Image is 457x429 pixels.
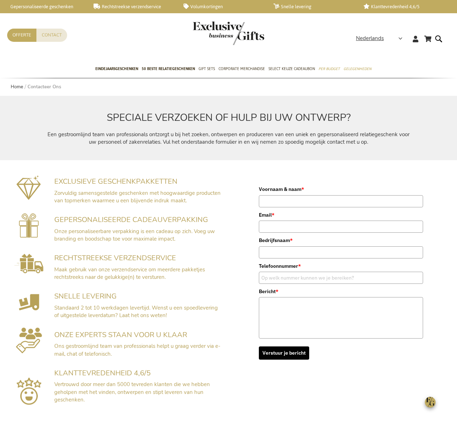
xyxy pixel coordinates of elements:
span: Eindejaarsgeschenken [95,65,138,73]
span: Per Budget [318,65,340,73]
a: Rechtstreekse Verzendservice [14,268,44,275]
a: Google Reviews Exclusive Business Gifts [16,399,41,406]
button: Verstuur je bericht [259,346,309,360]
a: Contact [36,29,67,42]
a: Gift Sets [199,60,215,78]
a: Gelegenheden [343,60,371,78]
strong: Contacteer Ons [27,84,61,90]
label: Email [259,211,423,219]
label: Telefoonnummer [259,262,423,270]
span: Select Keuze Cadeaubon [268,65,315,73]
h2: SPECIALE VERZOEKEN OF HULP BIJ UW ONTWERP? [46,112,411,123]
label: Bedrijfsnaam [259,236,423,244]
a: Gepersonaliseerde geschenken [4,4,82,10]
span: EXCLUSIEVE GESCHENKPAKKETTEN [54,177,177,186]
img: Rechtstreekse Verzendservice [14,254,44,273]
a: Corporate Merchandise [219,60,265,78]
span: GEPERSONALISEERDE CADEAUVERPAKKING [54,215,208,225]
span: Gift Sets [199,65,215,73]
span: Vertrouwd door meer dan 5000 tevreden klanten die we hebben geholpen met het vinden, ontwerpen en... [54,381,210,403]
img: Sluit U Aan Bij Meer Dan 5.000+ Tevreden Klanten [16,378,41,405]
label: Voornaam & naam [259,185,423,193]
a: Select Keuze Cadeaubon [268,60,315,78]
span: Nederlands [356,34,384,43]
a: Snelle levering [273,4,352,10]
span: Corporate Merchandise [219,65,265,73]
input: Op welk nummer kunnen we je bereiken? [259,272,423,284]
span: ONZE EXPERTS STAAN VOOR U KLAAR [54,330,187,340]
img: Exclusieve geschenkpakketten mét impact [16,174,41,200]
a: Per Budget [318,60,340,78]
span: Gelegenheden [343,65,371,73]
a: Volumkortingen [184,4,262,10]
span: RECHTSTREEKSE VERZENDSERVICE [54,253,176,263]
span: Maak gebruik van onze verzendservice om meerdere pakketjes rechtstreeks naar de gelukkige(n) te v... [54,266,205,281]
a: Klanttevredenheid 4,6/5 [363,4,442,10]
a: Offerte [7,29,36,42]
label: Bericht [259,287,423,295]
span: Standaard 2 tot 10 werkdagen levertijd. Wenst u een spoedlevering of uitgestelde leverdatum? Laat... [54,304,218,319]
a: store logo [193,21,228,45]
p: Een gestroomlijnd team van professionals ontzorgt u bij het zoeken, ontwerpen en produceren van e... [46,131,411,146]
a: 50 beste relatiegeschenken [142,60,195,78]
span: Zorvuldig samensgestelde geschenken met hoogwaardige producten van topmerken waarmee u een blijve... [54,189,221,204]
a: Eindejaarsgeschenken [95,60,138,78]
span: 50 beste relatiegeschenken [142,65,195,73]
span: KLANTTEVREDENHEID 4,6/5 [54,368,151,378]
a: Home [11,84,23,90]
a: Rechtstreekse verzendservice [94,4,172,10]
span: Onze personaliseerbare verpakking is een cadeau op zich. Voeg uw branding en boodschap toe voor m... [54,228,215,242]
span: SNELLE LEVERING [54,291,117,301]
img: Gepersonaliseerde cadeauverpakking voorzien van uw branding [19,213,39,238]
img: Exclusive Business gifts logo [193,21,264,45]
span: Ons gestroomlijnd team van professionals helpt u graag verder via e-mail, chat of telefonisch. [54,342,220,357]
